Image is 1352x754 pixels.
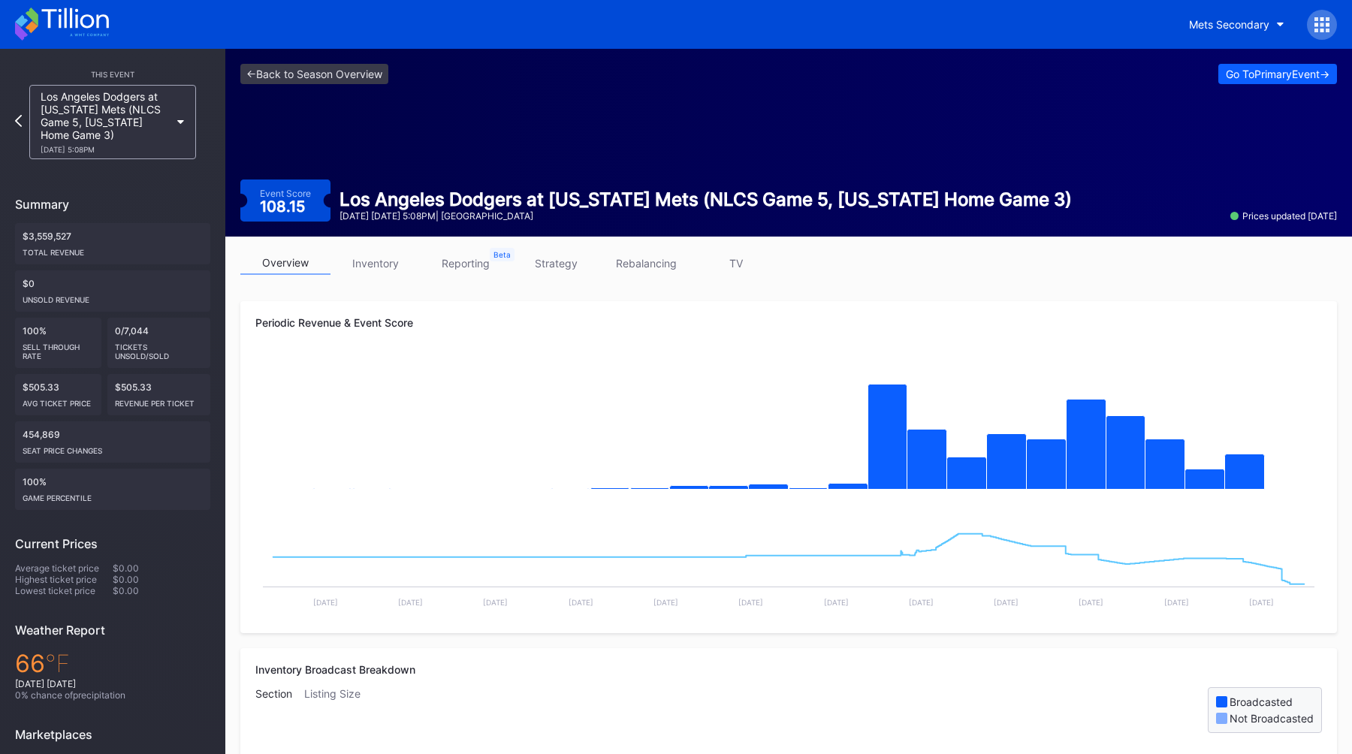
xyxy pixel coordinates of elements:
[23,242,203,257] div: Total Revenue
[255,687,304,733] div: Section
[1164,598,1189,607] text: [DATE]
[653,598,678,607] text: [DATE]
[738,598,763,607] text: [DATE]
[1079,598,1103,607] text: [DATE]
[15,649,210,678] div: 66
[115,393,204,408] div: Revenue per ticket
[23,336,94,360] div: Sell Through Rate
[330,252,421,275] a: inventory
[15,469,210,510] div: 100%
[421,252,511,275] a: reporting
[15,223,210,264] div: $3,559,527
[15,623,210,638] div: Weather Report
[240,252,330,275] a: overview
[107,374,211,415] div: $505.33
[15,318,101,368] div: 100%
[691,252,781,275] a: TV
[113,585,210,596] div: $0.00
[260,199,309,214] div: 108.15
[1178,11,1296,38] button: Mets Secondary
[1230,210,1337,222] div: Prices updated [DATE]
[313,598,338,607] text: [DATE]
[1230,712,1314,725] div: Not Broadcasted
[15,536,210,551] div: Current Prices
[304,687,373,733] div: Listing Size
[15,421,210,463] div: 454,869
[15,678,210,689] div: [DATE] [DATE]
[41,145,170,154] div: [DATE] 5:08PM
[1218,64,1337,84] button: Go ToPrimaryEvent->
[340,210,1072,222] div: [DATE] [DATE] 5:08PM | [GEOGRAPHIC_DATA]
[41,90,170,154] div: Los Angeles Dodgers at [US_STATE] Mets (NLCS Game 5, [US_STATE] Home Game 3)
[1249,598,1274,607] text: [DATE]
[15,197,210,212] div: Summary
[23,487,203,502] div: Game percentile
[23,289,203,304] div: Unsold Revenue
[107,318,211,368] div: 0/7,044
[909,598,934,607] text: [DATE]
[15,270,210,312] div: $0
[15,374,101,415] div: $505.33
[1230,695,1293,708] div: Broadcasted
[113,562,210,574] div: $0.00
[15,562,113,574] div: Average ticket price
[113,574,210,585] div: $0.00
[23,440,203,455] div: seat price changes
[45,649,70,678] span: ℉
[398,598,423,607] text: [DATE]
[483,598,508,607] text: [DATE]
[1189,18,1269,31] div: Mets Secondary
[994,598,1019,607] text: [DATE]
[1226,68,1329,80] div: Go To Primary Event ->
[255,505,1322,618] svg: Chart title
[115,336,204,360] div: Tickets Unsold/Sold
[23,393,94,408] div: Avg ticket price
[15,70,210,79] div: This Event
[15,574,113,585] div: Highest ticket price
[824,598,849,607] text: [DATE]
[511,252,601,275] a: strategy
[601,252,691,275] a: rebalancing
[255,663,1322,676] div: Inventory Broadcast Breakdown
[340,188,1072,210] div: Los Angeles Dodgers at [US_STATE] Mets (NLCS Game 5, [US_STATE] Home Game 3)
[15,689,210,701] div: 0 % chance of precipitation
[255,355,1322,505] svg: Chart title
[15,727,210,742] div: Marketplaces
[255,316,1322,329] div: Periodic Revenue & Event Score
[260,188,311,199] div: Event Score
[240,64,388,84] a: <-Back to Season Overview
[15,585,113,596] div: Lowest ticket price
[569,598,593,607] text: [DATE]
